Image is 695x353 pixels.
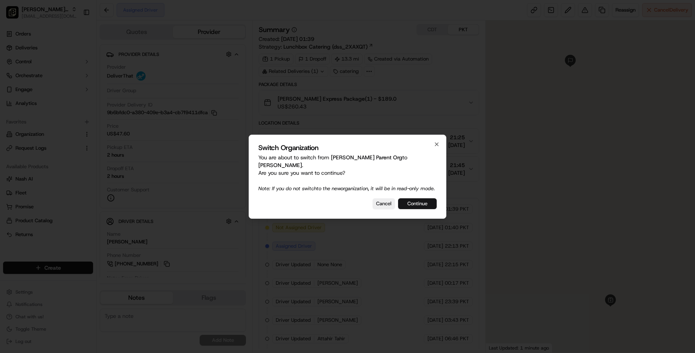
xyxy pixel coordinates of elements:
span: [PERSON_NAME] Parent Org [331,154,402,161]
a: Powered byPylon [54,27,93,33]
button: Cancel [373,198,395,209]
span: [PERSON_NAME] [258,162,302,169]
h2: Switch Organization [258,144,437,151]
span: Note: If you do not switch to the new organization, it will be in read-only mode. [258,185,435,192]
span: Pylon [77,27,93,33]
button: Continue [398,198,437,209]
p: You are about to switch from to . Are you sure you want to continue? [258,154,437,192]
